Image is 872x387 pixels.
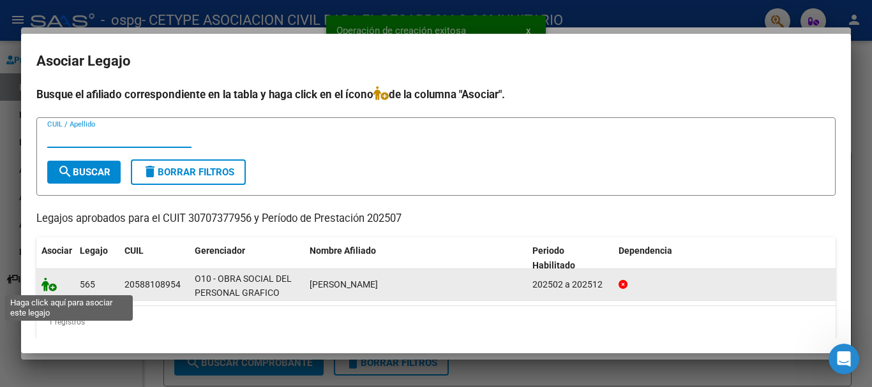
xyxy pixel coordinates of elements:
[619,245,672,256] span: Dependencia
[195,274,292,298] span: O10 - OBRA SOCIAL DEL PERSONAL GRAFICO
[527,237,613,279] datatable-header-cell: Periodo Habilitado
[310,279,378,289] span: AGÜERO FELIPE JOAQUIN
[41,245,72,256] span: Asociar
[142,164,158,179] mat-icon: delete
[57,164,73,179] mat-icon: search
[124,245,144,256] span: CUIL
[310,245,376,256] span: Nombre Afiliado
[36,237,75,279] datatable-header-cell: Asociar
[57,166,110,178] span: Buscar
[304,237,527,279] datatable-header-cell: Nombre Afiliado
[36,211,836,227] p: Legajos aprobados para el CUIT 30707377956 y Período de Prestación 202507
[124,277,181,292] div: 20588108954
[613,237,836,279] datatable-header-cell: Dependencia
[829,344,859,374] iframe: Intercom live chat
[36,306,836,338] div: 1 registros
[47,161,121,184] button: Buscar
[119,237,190,279] datatable-header-cell: CUIL
[190,237,304,279] datatable-header-cell: Gerenciador
[36,49,836,73] h2: Asociar Legajo
[80,279,95,289] span: 565
[195,245,245,256] span: Gerenciador
[532,277,608,292] div: 202502 a 202512
[80,245,108,256] span: Legajo
[75,237,119,279] datatable-header-cell: Legajo
[532,245,575,270] span: Periodo Habilitado
[142,166,234,178] span: Borrar Filtros
[36,86,836,103] h4: Busque el afiliado correspondiente en la tabla y haga click en el ícono de la columna "Asociar".
[131,159,246,185] button: Borrar Filtros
